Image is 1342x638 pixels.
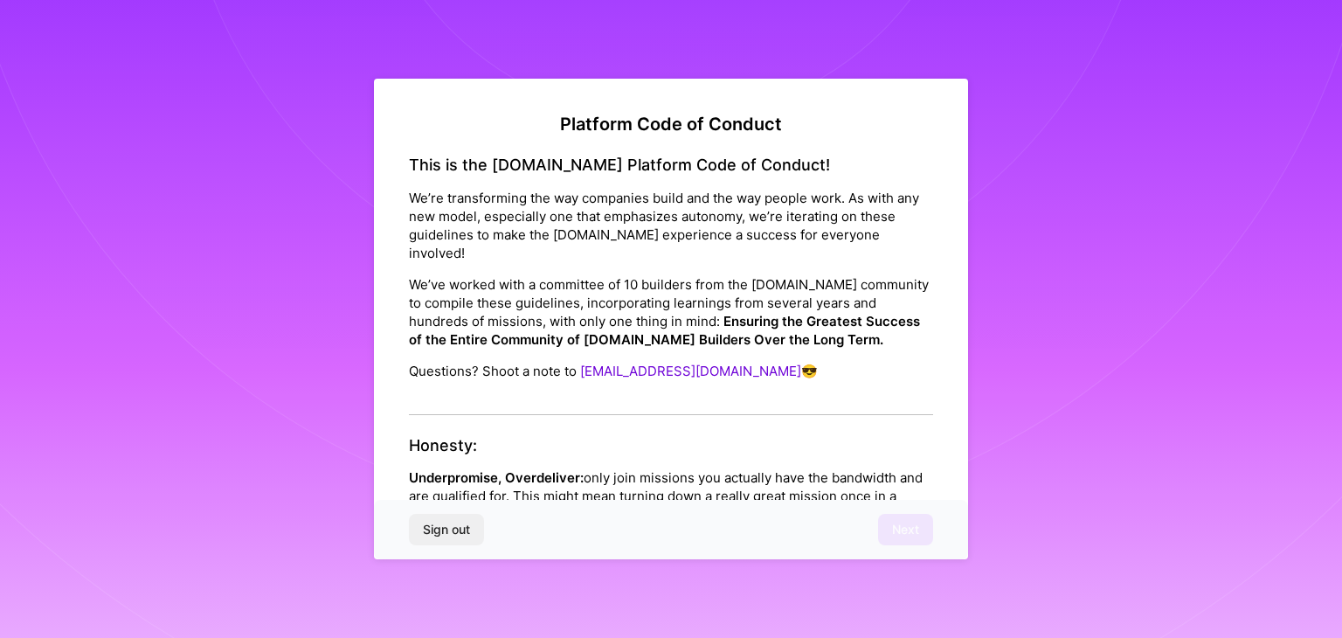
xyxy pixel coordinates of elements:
[409,436,933,455] h4: Honesty:
[409,114,933,135] h2: Platform Code of Conduct
[409,514,484,545] button: Sign out
[409,362,933,380] p: Questions? Shoot a note to 😎
[409,468,933,524] p: only join missions you actually have the bandwidth and are qualified for. This might mean turning...
[409,469,584,486] strong: Underpromise, Overdeliver:
[409,189,933,262] p: We’re transforming the way companies build and the way people work. As with any new model, especi...
[423,521,470,538] span: Sign out
[409,275,933,349] p: We’ve worked with a committee of 10 builders from the [DOMAIN_NAME] community to compile these gu...
[409,156,933,175] h4: This is the [DOMAIN_NAME] Platform Code of Conduct!
[580,363,801,379] a: [EMAIL_ADDRESS][DOMAIN_NAME]
[409,313,920,348] strong: Ensuring the Greatest Success of the Entire Community of [DOMAIN_NAME] Builders Over the Long Term.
